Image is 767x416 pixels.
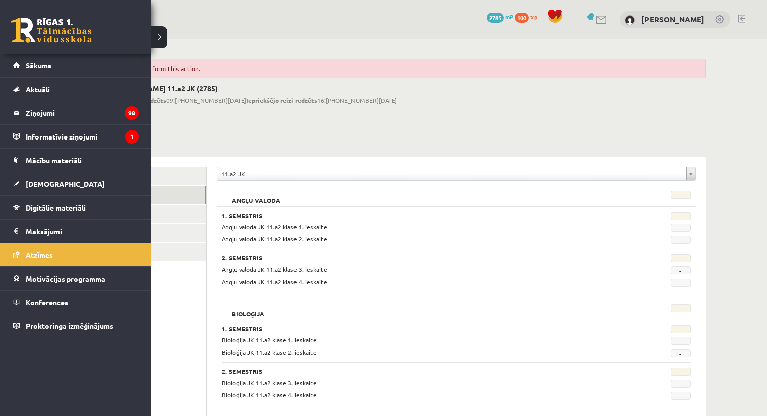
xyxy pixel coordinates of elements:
span: Bioloģija JK 11.a2 klase 3. ieskaite [222,379,317,387]
legend: Informatīvie ziņojumi [26,125,139,148]
a: Konferences [13,291,139,314]
i: 98 [125,106,139,120]
span: - [671,279,691,287]
span: 100 [515,13,529,23]
span: - [671,380,691,388]
span: Bioloģija JK 11.a2 klase 2. ieskaite [222,348,317,356]
span: [DEMOGRAPHIC_DATA] [26,179,105,188]
h3: 2. Semestris [222,368,610,375]
span: Digitālie materiāli [26,203,86,212]
a: Digitālie materiāli [13,196,139,219]
a: Maksājumi [13,220,139,243]
a: Atzīmes [13,243,139,266]
span: - [671,392,691,400]
a: 100 xp [515,13,542,21]
a: Sākums [13,54,139,77]
span: - [671,349,691,357]
a: Mācību materiāli [13,149,139,172]
h3: 1. Semestris [222,325,610,332]
i: 1 [125,130,139,144]
h2: Bioloģija [222,304,274,314]
legend: Maksājumi [26,220,139,243]
a: 2785 mP [487,13,513,21]
h2: [PERSON_NAME] 11.a2 JK (2785) [108,84,397,93]
a: 11.a2 JK [217,167,695,180]
a: Aktuāli [13,78,139,101]
span: Aktuāli [26,85,50,94]
span: - [671,224,691,232]
span: Angļu valoda JK 11.a2 klase 4. ieskaite [222,278,327,286]
b: Iepriekšējo reizi redzēts [246,96,317,104]
h3: 2. Semestris [222,254,610,261]
div: You are not authorized to perform this action. [61,59,706,78]
a: Ziņojumi98 [13,101,139,124]
a: [DEMOGRAPHIC_DATA] [13,172,139,195]
h3: 1. Semestris [222,212,610,219]
span: mP [505,13,513,21]
span: Motivācijas programma [26,274,105,283]
span: 09:[PHONE_NUMBER][DATE] 16:[PHONE_NUMBER][DATE] [108,96,397,105]
span: - [671,236,691,244]
a: Rīgas 1. Tālmācības vidusskola [11,18,92,43]
span: Angļu valoda JK 11.a2 klase 3. ieskaite [222,265,327,273]
span: - [671,266,691,274]
span: Bioloģija JK 11.a2 klase 1. ieskaite [222,336,317,344]
a: [PERSON_NAME] [641,14,704,24]
span: - [671,337,691,345]
a: Motivācijas programma [13,267,139,290]
img: Viktorija Paņuhno [625,15,635,25]
a: Informatīvie ziņojumi1 [13,125,139,148]
span: Mācību materiāli [26,156,82,165]
span: Proktoringa izmēģinājums [26,321,113,330]
span: 2785 [487,13,504,23]
span: Sākums [26,61,51,70]
span: Angļu valoda JK 11.a2 klase 2. ieskaite [222,235,327,243]
h2: Angļu valoda [222,191,290,201]
span: xp [530,13,537,21]
legend: Ziņojumi [26,101,139,124]
span: Konferences [26,298,68,307]
span: Bioloģija JK 11.a2 klase 4. ieskaite [222,391,317,399]
span: 11.a2 JK [221,167,682,180]
span: Atzīmes [26,250,53,259]
span: Angļu valoda JK 11.a2 klase 1. ieskaite [222,223,327,231]
a: Proktoringa izmēģinājums [13,314,139,337]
